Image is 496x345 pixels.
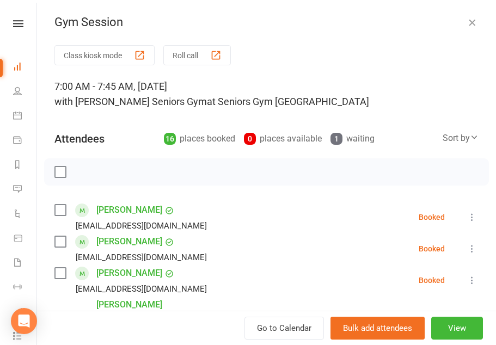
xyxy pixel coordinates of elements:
a: Reports [13,153,38,178]
div: [EMAIL_ADDRESS][DOMAIN_NAME] [76,219,207,233]
a: Product Sales [13,227,38,251]
a: [PERSON_NAME] [96,201,162,219]
div: waiting [330,131,375,146]
a: Payments [13,129,38,153]
div: [EMAIL_ADDRESS][DOMAIN_NAME] [76,250,207,264]
div: Open Intercom Messenger [11,308,37,334]
div: Booked [419,213,445,221]
button: Bulk add attendees [330,317,425,340]
a: Calendar [13,104,38,129]
div: Booked [419,245,445,252]
a: [PERSON_NAME] [96,264,162,282]
a: Dashboard [13,56,38,80]
div: 0 [244,133,256,145]
div: [EMAIL_ADDRESS][DOMAIN_NAME] [76,282,207,296]
div: 7:00 AM - 7:45 AM, [DATE] [54,79,479,109]
div: Gym Session [37,15,496,29]
span: with [PERSON_NAME] Seniors Gym [54,96,207,107]
div: places available [244,131,322,146]
a: Assessments [13,300,38,325]
span: at Seniors Gym [GEOGRAPHIC_DATA] [207,96,369,107]
div: Sort by [443,131,479,145]
button: Class kiosk mode [54,45,155,65]
a: Go to Calendar [244,317,324,340]
div: Booked [419,276,445,284]
a: [PERSON_NAME] [96,233,162,250]
div: 1 [330,133,342,145]
div: places booked [164,131,235,146]
button: View [431,317,483,340]
button: Roll call [163,45,231,65]
a: People [13,80,38,104]
div: Attendees [54,131,105,146]
div: 16 [164,133,176,145]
